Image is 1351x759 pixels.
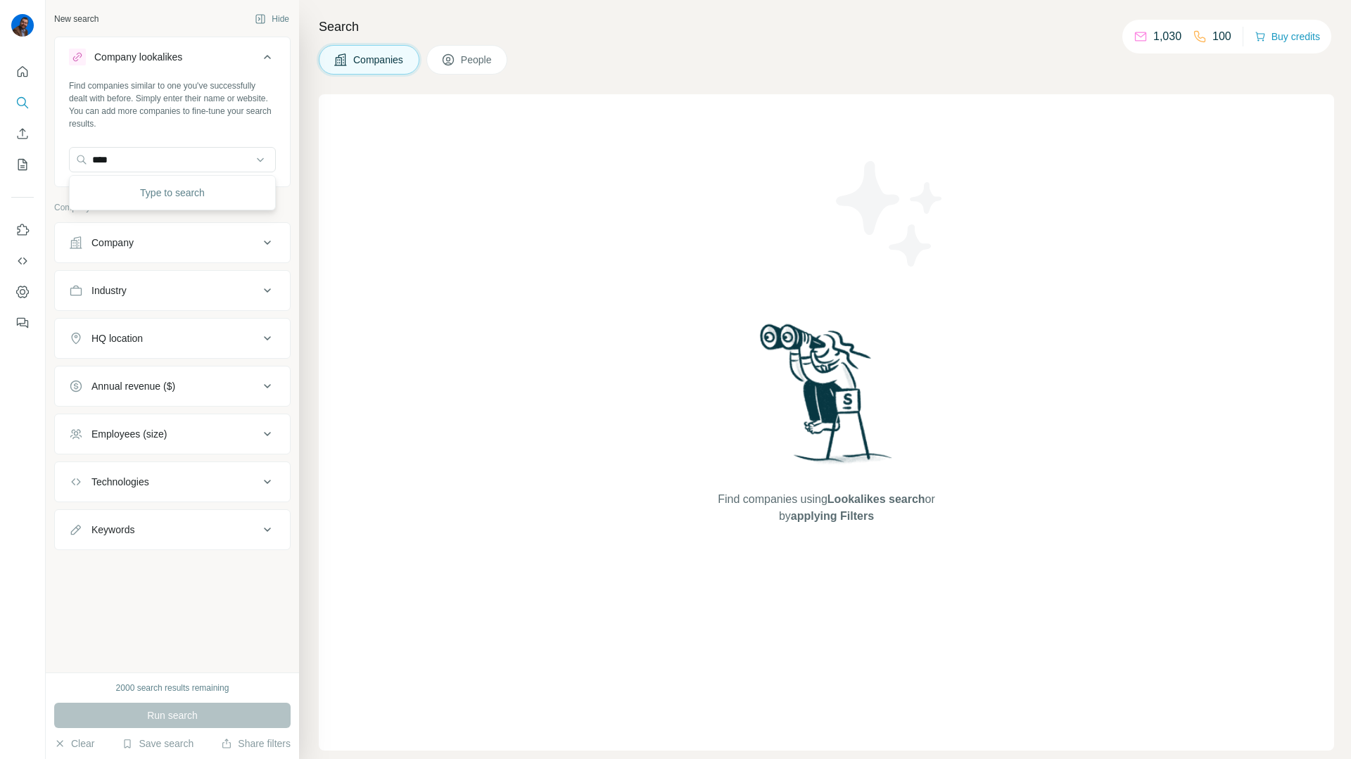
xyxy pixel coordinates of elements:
button: HQ location [55,321,290,355]
div: Annual revenue ($) [91,379,175,393]
span: Lookalikes search [827,493,925,505]
button: Dashboard [11,279,34,305]
span: Companies [353,53,405,67]
p: Company information [54,201,291,214]
div: Company [91,236,134,250]
img: Surfe Illustration - Stars [827,151,953,277]
img: Surfe Illustration - Woman searching with binoculars [754,320,900,477]
button: Hide [245,8,299,30]
button: Use Surfe API [11,248,34,274]
div: Technologies [91,475,149,489]
img: Avatar [11,14,34,37]
button: Clear [54,736,94,751]
button: Buy credits [1255,27,1320,46]
span: applying Filters [791,510,874,522]
p: 1,030 [1153,28,1181,45]
h4: Search [319,17,1334,37]
button: Save search [122,736,194,751]
div: New search [54,13,99,25]
button: Company lookalikes [55,40,290,79]
button: Share filters [221,736,291,751]
button: Company [55,226,290,260]
button: Feedback [11,310,34,336]
div: HQ location [91,331,143,345]
button: Enrich CSV [11,121,34,146]
button: Quick start [11,59,34,84]
button: Use Surfe on LinkedIn [11,217,34,243]
button: Keywords [55,513,290,547]
div: Employees (size) [91,427,167,441]
button: Search [11,90,34,115]
button: Industry [55,274,290,307]
button: My lists [11,152,34,177]
p: 100 [1212,28,1231,45]
div: Company lookalikes [94,50,182,64]
span: People [461,53,493,67]
div: Industry [91,283,127,298]
button: Annual revenue ($) [55,369,290,403]
button: Employees (size) [55,417,290,451]
span: Find companies using or by [713,491,939,525]
div: Find companies similar to one you've successfully dealt with before. Simply enter their name or w... [69,79,276,130]
div: 2000 search results remaining [116,682,229,694]
button: Technologies [55,465,290,499]
div: Type to search [72,179,272,207]
div: Keywords [91,523,134,537]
